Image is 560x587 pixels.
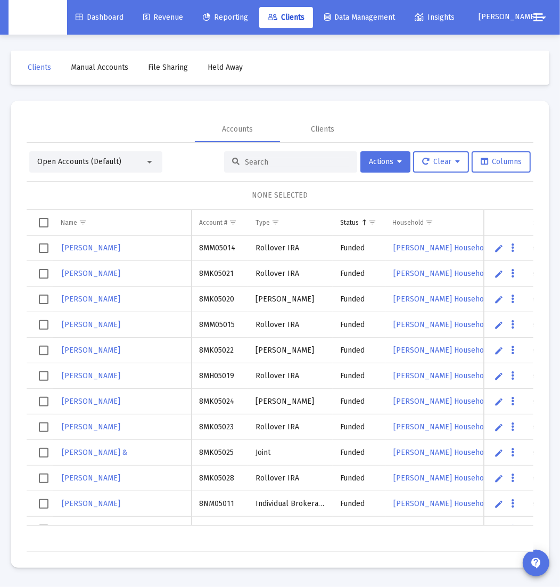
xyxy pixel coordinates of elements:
div: Funded [340,345,378,356]
span: File Sharing [148,63,188,72]
td: 8OF05002 [192,517,248,542]
td: 8MK05020 [192,287,248,312]
div: Funded [340,473,378,484]
span: [PERSON_NAME] Household [394,371,491,380]
div: Select all [39,218,48,227]
a: Revenue [135,7,192,28]
div: Clients [311,124,334,135]
span: Data Management [324,13,395,22]
a: Clients [259,7,313,28]
td: Rollover IRA [248,312,333,338]
div: Data grid [27,210,533,552]
a: [PERSON_NAME] Household [393,240,492,256]
span: Revenue [143,13,183,22]
span: Show filter options for column 'Type' [271,218,279,226]
a: Edit [495,422,504,432]
a: [PERSON_NAME] Household [393,445,492,460]
a: [PERSON_NAME] Household [393,394,492,409]
a: Edit [495,397,504,406]
td: [PERSON_NAME] [248,338,333,363]
div: Status [340,218,359,227]
div: Funded [340,268,378,279]
div: Funded [340,294,378,305]
div: Household [393,218,424,227]
a: [PERSON_NAME] Household [393,368,492,384]
span: Actions [369,157,402,166]
div: Accounts [222,124,253,135]
a: Edit [495,269,504,279]
td: 8MK05023 [192,414,248,440]
span: Columns [481,157,522,166]
span: Show filter options for column 'Name' [79,218,87,226]
div: Select row [39,397,48,406]
a: Edit [495,525,504,534]
a: [PERSON_NAME] [61,470,121,486]
a: [PERSON_NAME] Household [393,317,492,332]
span: [PERSON_NAME] Household [394,422,491,431]
span: [PERSON_NAME] [62,243,120,252]
a: Edit [495,320,504,330]
span: [PERSON_NAME] Household [394,448,491,457]
a: [PERSON_NAME] [61,368,121,384]
span: [PERSON_NAME] [62,422,120,431]
span: [PERSON_NAME] [62,474,120,483]
div: Select row [39,474,48,483]
td: Rollover IRA [248,261,333,287]
td: 8MK05022 [192,338,248,363]
a: [PERSON_NAME] [61,343,121,358]
button: Clear [413,151,469,173]
td: Column Account # [192,210,248,235]
span: [PERSON_NAME] Household [394,346,491,355]
a: CONFLUENCE WEALTH SERVICES,INC [61,521,186,537]
a: [PERSON_NAME] Household [393,470,492,486]
mat-icon: contact_support [530,557,542,569]
span: Clients [28,63,51,72]
a: Clients [19,57,60,78]
span: Show filter options for column 'Status' [368,218,376,226]
button: Columns [472,151,531,173]
td: Column Household [385,210,514,235]
a: Edit [495,448,504,458]
span: [PERSON_NAME] [62,371,120,380]
td: 8MK05025 [192,440,248,466]
a: Edit [495,499,504,509]
span: [PERSON_NAME] [479,13,537,22]
a: Reporting [194,7,257,28]
a: File Sharing [139,57,196,78]
span: [PERSON_NAME] Household [394,243,491,252]
td: 8MK05021 [192,261,248,287]
div: Select row [39,371,48,381]
a: Edit [495,371,504,381]
td: 8NM05011 [192,491,248,517]
td: 8MK05024 [192,389,248,414]
span: [PERSON_NAME] [62,499,120,508]
a: Held Away [199,57,251,78]
span: Reporting [203,13,248,22]
span: Insights [415,13,455,22]
td: [PERSON_NAME] [248,389,333,414]
a: [PERSON_NAME] Household [393,496,492,511]
div: Account # [199,218,227,227]
div: Select row [39,243,48,253]
a: Dashboard [67,7,132,28]
div: Name [61,218,77,227]
div: Funded [340,320,378,330]
div: Type [256,218,270,227]
div: Funded [340,499,378,509]
span: [PERSON_NAME] Household [394,397,491,406]
span: Show filter options for column 'Household' [426,218,434,226]
span: [PERSON_NAME] Household [394,320,491,329]
a: [PERSON_NAME] [61,394,121,409]
div: Funded [340,447,378,458]
div: Funded [340,524,378,535]
td: 8MM05015 [192,312,248,338]
div: Select row [39,269,48,279]
span: [PERSON_NAME] Household [394,295,491,304]
td: 8MM05014 [192,235,248,261]
div: Funded [340,243,378,254]
mat-icon: arrow_drop_down [537,7,550,28]
td: Joint [248,440,333,466]
td: Fee account [248,517,333,542]
span: [PERSON_NAME] Household [394,269,491,278]
span: [PERSON_NAME] [62,295,120,304]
